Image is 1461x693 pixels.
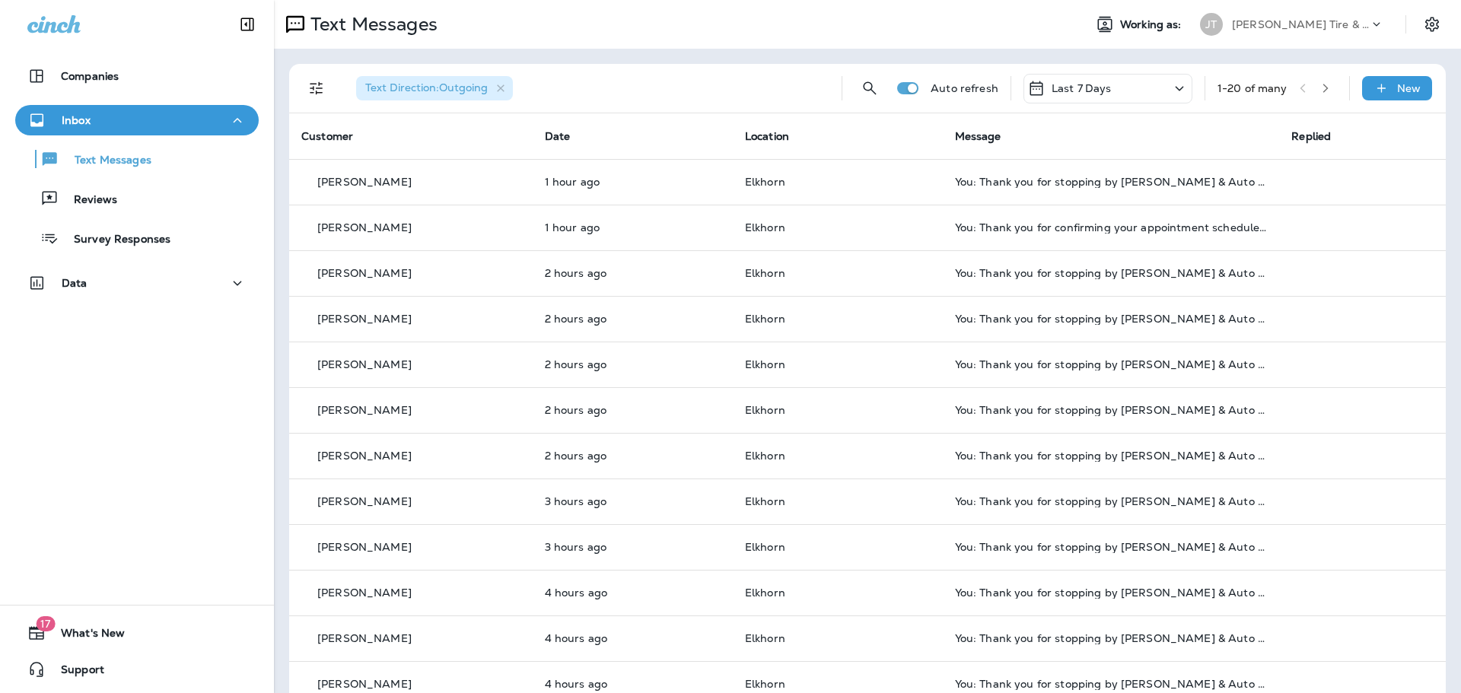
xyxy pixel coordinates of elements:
span: Replied [1291,129,1331,143]
button: Settings [1418,11,1446,38]
p: Oct 13, 2025 11:59 AM [545,632,721,644]
p: Companies [61,70,119,82]
div: You: Thank you for stopping by Jensen Tire & Auto - Elkhorn. Please take 30 seconds to leave us a... [955,632,1268,644]
p: [PERSON_NAME] [317,495,412,507]
span: 17 [36,616,55,631]
span: Elkhorn [745,221,785,234]
p: Inbox [62,114,91,126]
span: Elkhorn [745,586,785,599]
button: Companies [15,61,259,91]
p: [PERSON_NAME] [317,404,412,416]
span: Customer [301,129,353,143]
button: Support [15,654,259,685]
div: You: Thank you for stopping by Jensen Tire & Auto - Elkhorn. Please take 30 seconds to leave us a... [955,358,1268,370]
button: Survey Responses [15,222,259,254]
p: [PERSON_NAME] [317,587,412,599]
p: Oct 13, 2025 02:59 PM [545,176,721,188]
button: Inbox [15,105,259,135]
div: JT [1200,13,1223,36]
p: Oct 13, 2025 01:59 PM [545,450,721,462]
div: You: Thank you for stopping by Jensen Tire & Auto - Elkhorn. Please take 30 seconds to leave us a... [955,313,1268,325]
span: Elkhorn [745,175,785,189]
div: You: Thank you for stopping by Jensen Tire & Auto - Elkhorn. Please take 30 seconds to leave us a... [955,267,1268,279]
p: New [1397,82,1421,94]
p: [PERSON_NAME] [317,450,412,462]
div: 1 - 20 of many [1217,82,1288,94]
div: You: Thank you for confirming your appointment scheduled for 10/14/2025 2:30 PM with Elkhorn. We ... [955,221,1268,234]
span: Location [745,129,789,143]
p: Oct 13, 2025 02:18 PM [545,221,721,234]
span: Support [46,663,104,682]
p: Data [62,277,88,289]
span: Elkhorn [745,358,785,371]
p: Text Messages [59,154,151,168]
button: Reviews [15,183,259,215]
button: Search Messages [855,73,885,103]
p: [PERSON_NAME] [317,632,412,644]
p: [PERSON_NAME] Tire & Auto [1232,18,1369,30]
div: You: Thank you for stopping by Jensen Tire & Auto - Elkhorn. Please take 30 seconds to leave us a... [955,587,1268,599]
span: Elkhorn [745,631,785,645]
div: You: Thank you for stopping by Jensen Tire & Auto - Elkhorn. Please take 30 seconds to leave us a... [955,450,1268,462]
p: [PERSON_NAME] [317,358,412,370]
div: You: Thank you for stopping by Jensen Tire & Auto - Elkhorn. Please take 30 seconds to leave us a... [955,176,1268,188]
span: Elkhorn [745,677,785,691]
span: Working as: [1120,18,1185,31]
p: Text Messages [304,13,438,36]
p: Oct 13, 2025 02:00 PM [545,313,721,325]
p: Oct 13, 2025 11:58 AM [545,678,721,690]
p: [PERSON_NAME] [317,313,412,325]
p: [PERSON_NAME] [317,221,412,234]
p: Reviews [59,193,117,208]
div: Text Direction:Outgoing [356,76,513,100]
span: Elkhorn [745,540,785,554]
span: Elkhorn [745,494,785,508]
button: Filters [301,73,332,103]
p: Oct 13, 2025 01:04 PM [545,495,721,507]
span: Elkhorn [745,449,785,463]
p: [PERSON_NAME] [317,267,412,279]
p: [PERSON_NAME] [317,678,412,690]
p: Oct 13, 2025 02:00 PM [545,358,721,370]
button: Text Messages [15,143,259,175]
p: [PERSON_NAME] [317,176,412,188]
button: Collapse Sidebar [226,9,269,40]
div: You: Thank you for stopping by Jensen Tire & Auto - Elkhorn. Please take 30 seconds to leave us a... [955,404,1268,416]
button: 17What's New [15,618,259,648]
p: Auto refresh [931,82,998,94]
p: Survey Responses [59,233,170,247]
span: What's New [46,627,125,645]
p: Oct 13, 2025 01:00 PM [545,541,721,553]
span: Date [545,129,571,143]
span: Elkhorn [745,312,785,326]
span: Elkhorn [745,403,785,417]
p: Oct 13, 2025 02:00 PM [545,404,721,416]
span: Elkhorn [745,266,785,280]
span: Message [955,129,1001,143]
p: [PERSON_NAME] [317,541,412,553]
button: Data [15,268,259,298]
p: Last 7 Days [1052,82,1112,94]
div: You: Thank you for stopping by Jensen Tire & Auto - Elkhorn. Please take 30 seconds to leave us a... [955,495,1268,507]
span: Text Direction : Outgoing [365,81,488,94]
div: You: Thank you for stopping by Jensen Tire & Auto - Elkhorn. Please take 30 seconds to leave us a... [955,541,1268,553]
div: You: Thank you for stopping by Jensen Tire & Auto - Elkhorn. Please take 30 seconds to leave us a... [955,678,1268,690]
p: Oct 13, 2025 02:00 PM [545,267,721,279]
p: Oct 13, 2025 11:59 AM [545,587,721,599]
